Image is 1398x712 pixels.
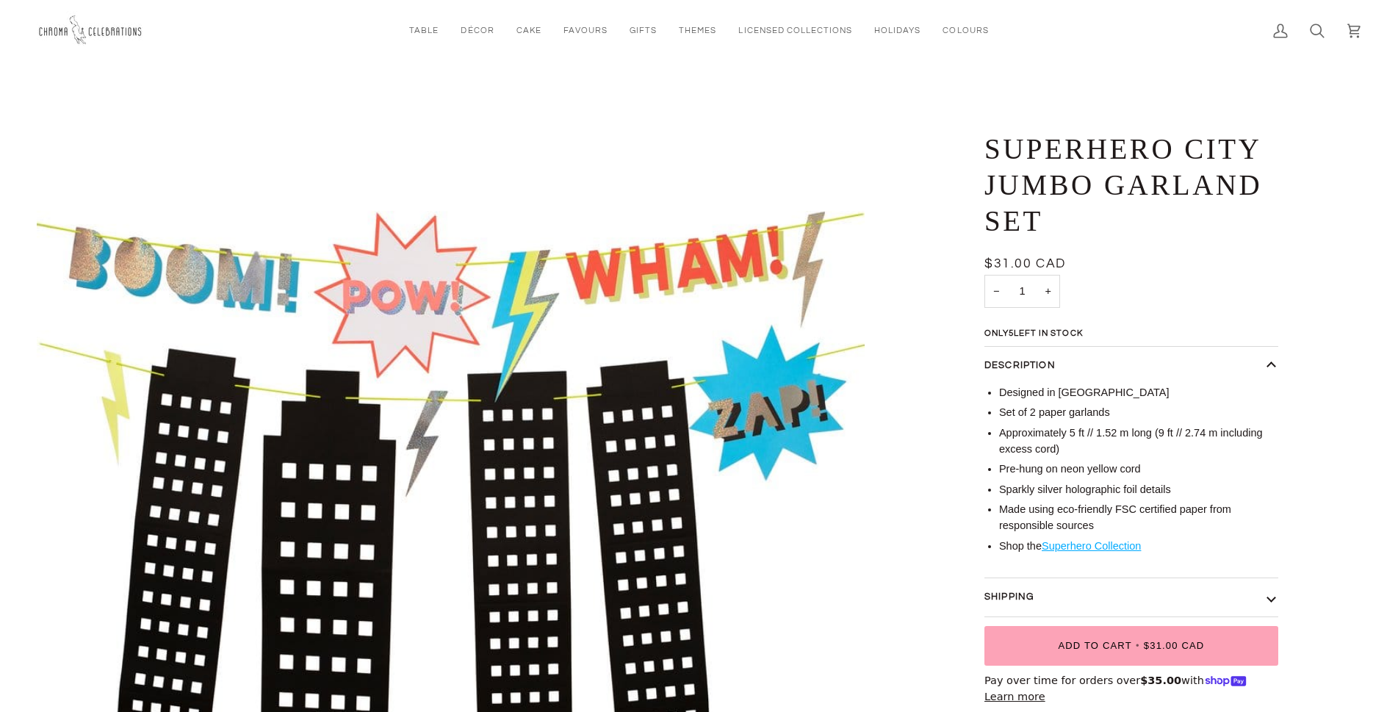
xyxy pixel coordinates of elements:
[1132,640,1144,651] span: •
[516,24,541,37] span: Cake
[999,502,1278,534] li: Made using eco-friendly FSC certified paper from responsible sources
[999,539,1278,555] li: Shop the
[984,257,1066,270] span: $31.00 CAD
[630,24,657,37] span: Gifts
[984,329,1089,338] span: Only left in stock
[738,24,852,37] span: Licensed Collections
[1036,275,1059,308] button: Increase quantity
[1042,540,1141,552] a: Superhero Collection
[943,24,988,37] span: Colours
[984,275,1060,308] input: Quantity
[999,427,1263,455] span: Approximately 5 ft // 1.52 m long (9 ft // 2.74 m including excess cord)
[999,405,1278,421] li: Set of 2 paper garlands
[461,24,494,37] span: Décor
[563,24,608,37] span: Favours
[984,347,1278,385] button: Description
[409,24,439,37] span: Table
[1009,329,1014,337] span: 5
[984,275,1008,308] button: Decrease quantity
[984,626,1278,666] button: Add to Cart
[984,132,1267,239] h1: Superhero City Jumbo Garland Set
[679,24,716,37] span: Themes
[1058,640,1131,651] span: Add to Cart
[874,24,920,37] span: Holidays
[999,483,1171,495] span: Sparkly silver holographic foil details
[37,11,147,50] img: Chroma Celebrations
[999,385,1278,401] li: Designed in [GEOGRAPHIC_DATA]
[1144,640,1205,651] span: $31.00 CAD
[984,578,1278,616] button: Shipping
[999,463,1141,475] span: Pre-hung on neon yellow cord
